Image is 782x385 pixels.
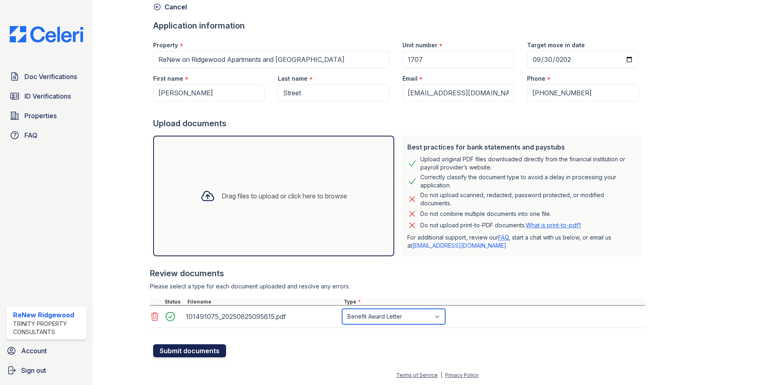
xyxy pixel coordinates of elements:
[342,299,645,305] div: Type
[7,127,86,143] a: FAQ
[420,173,635,189] div: Correctly classify the document type to avoid a delay in processing your application.
[526,222,581,229] a: What is print-to-pdf?
[150,282,645,290] div: Please select a type for each document uploaded and resolve any errors.
[153,75,183,83] label: First name
[186,310,339,323] div: 101491075_20250825095615.pdf
[24,72,77,81] span: Doc Verifications
[498,234,509,241] a: FAQ
[407,233,635,250] p: For additional support, review our , start a chat with us below, or email us at
[420,221,581,229] p: Do not upload print-to-PDF documents.
[153,344,226,357] button: Submit documents
[150,268,645,279] div: Review documents
[7,88,86,104] a: ID Verifications
[153,20,645,31] div: Application information
[407,142,635,152] div: Best practices for bank statements and paystubs
[402,41,437,49] label: Unit number
[527,75,545,83] label: Phone
[153,2,187,12] a: Cancel
[441,372,442,378] div: |
[7,68,86,85] a: Doc Verifications
[21,365,46,375] span: Sign out
[153,118,645,129] div: Upload documents
[412,242,506,249] a: [EMAIL_ADDRESS][DOMAIN_NAME]
[420,155,635,172] div: Upload original PDF files downloaded directly from the financial institution or payroll provider’...
[3,343,90,359] a: Account
[163,299,186,305] div: Status
[13,320,83,336] div: Trinity Property Consultants
[21,346,47,356] span: Account
[3,26,90,42] img: CE_Logo_Blue-a8612792a0a2168367f1c8372b55b34899dd931a85d93a1a3d3e32e68fde9ad4.png
[402,75,417,83] label: Email
[527,41,585,49] label: Target move in date
[24,130,37,140] span: FAQ
[396,372,438,378] a: Terms of Service
[7,108,86,124] a: Properties
[24,111,57,121] span: Properties
[278,75,308,83] label: Last name
[3,362,90,378] a: Sign out
[13,310,83,320] div: ReNew Ridgewood
[420,191,635,207] div: Do not upload scanned, redacted, password protected, or modified documents.
[153,41,178,49] label: Property
[24,91,71,101] span: ID Verifications
[420,209,551,219] div: Do not combine multiple documents into one file.
[186,299,342,305] div: Filename
[445,372,479,378] a: Privacy Policy
[222,191,347,201] div: Drag files to upload or click here to browse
